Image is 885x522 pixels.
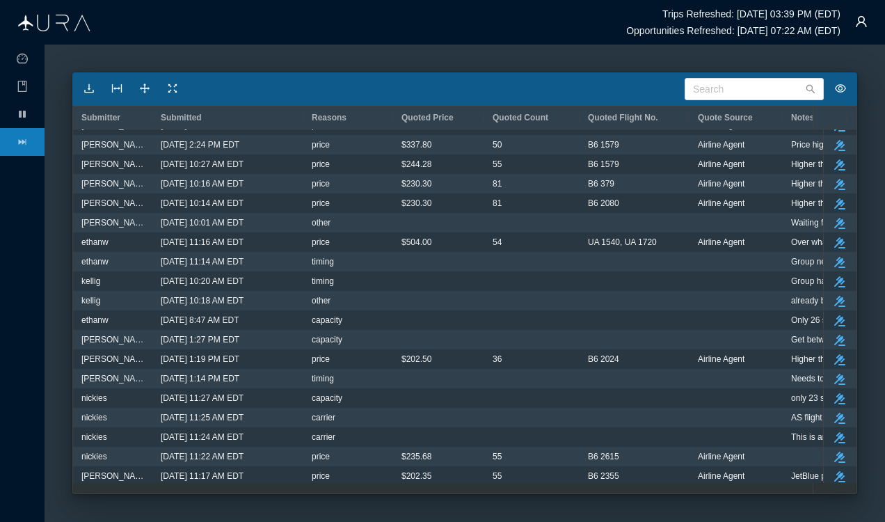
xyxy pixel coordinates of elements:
[791,194,838,212] span: Higher than what we are holding. Did not keep.
[312,409,335,427] span: carrier
[312,155,330,173] span: price
[161,214,244,232] span: [DATE] 10:01 AM EDT
[312,448,330,466] span: price
[493,194,502,212] span: 81
[161,233,244,251] span: [DATE] 11:16 AM EDT
[401,350,431,368] span: $202.50
[17,81,28,92] i: icon: book
[312,428,335,446] span: carrier
[161,370,239,388] span: [DATE] 1:14 PM EDT
[312,467,330,485] span: price
[81,272,100,290] span: kellig
[493,155,502,173] span: 55
[401,155,431,173] span: $244.28
[18,15,90,31] img: Aura Logo
[493,136,502,154] span: 50
[791,409,838,427] span: AS flight I already have booked
[791,350,838,368] span: Higher than flights we are holding.
[161,448,244,466] span: [DATE] 11:22 AM EDT
[312,194,330,212] span: price
[161,311,239,329] span: [DATE] 8:47 AM EDT
[161,389,244,407] span: [DATE] 11:27 AM EDT
[493,175,502,193] span: 81
[81,350,144,368] span: [PERSON_NAME]
[161,175,244,193] span: [DATE] 10:16 AM EDT
[17,53,28,64] i: icon: dashboard
[401,467,431,485] span: $202.35
[806,84,815,94] i: icon: search
[791,292,838,310] span: already booked as roundtrip for comparable 1way fare
[791,253,838,271] span: Group needs later flight
[698,175,744,193] span: Airline Agent
[161,428,244,446] span: [DATE] 11:24 AM EDT
[588,155,619,173] span: B6 1579
[161,136,239,154] span: [DATE] 2:24 PM EDT
[698,467,744,485] span: Airline Agent
[161,331,239,349] span: [DATE] 1:27 PM EDT
[588,350,619,368] span: B6 2024
[791,331,838,349] span: Get between 20-30 seats; did not book.
[81,194,144,212] span: [PERSON_NAME]
[312,253,334,271] span: timing
[493,448,502,466] span: 55
[698,113,753,122] span: Quote Source
[312,272,334,290] span: timing
[161,155,244,173] span: [DATE] 10:27 AM EDT
[791,113,814,122] span: Notes
[81,370,144,388] span: [PERSON_NAME]
[791,175,838,193] span: Higher than what we were holding. Did not keep.
[588,175,614,193] span: B6 379
[312,389,342,407] span: capacity
[161,467,244,485] span: [DATE] 11:17 AM EDT
[626,25,840,36] h6: Opportunities Refreshed: [DATE] 07:22 AM (EDT)
[312,331,342,349] span: capacity
[106,78,128,100] button: icon: column-width
[588,136,619,154] span: B6 1579
[312,233,330,251] span: price
[588,448,619,466] span: B6 2615
[847,8,875,35] button: icon: user
[493,233,502,251] span: 54
[78,78,100,100] button: icon: download
[161,292,244,310] span: [DATE] 10:18 AM EDT
[81,331,144,349] span: [PERSON_NAME]
[161,78,184,100] button: icon: fullscreen
[493,113,548,122] span: Quoted Count
[588,467,619,485] span: B6 2355
[401,233,431,251] span: $504.00
[791,272,838,290] span: Group has requested an earlier Inbound arrival
[401,448,431,466] span: $235.68
[791,467,838,485] span: JetBlue price higher than what we are holding.
[401,194,431,212] span: $230.30
[312,175,330,193] span: price
[161,272,244,290] span: [DATE] 10:20 AM EDT
[81,253,109,271] span: ethanw
[829,78,852,100] button: icon: eye
[791,389,838,407] span: only 23 seats available.
[698,155,744,173] span: Airline Agent
[81,292,100,310] span: kellig
[312,214,330,232] span: other
[493,350,502,368] span: 36
[81,409,107,427] span: nickies
[698,136,744,154] span: Airline Agent
[401,175,431,193] span: $230.30
[493,467,502,485] span: 55
[161,113,202,122] span: Submitted
[698,233,744,251] span: Airline Agent
[81,311,109,329] span: ethanw
[312,292,330,310] span: other
[791,214,838,232] span: Waiting for closer in to ask for quote.
[81,389,107,407] span: nickies
[312,370,334,388] span: timing
[81,155,144,173] span: [PERSON_NAME]
[134,78,156,100] button: icon: drag
[161,350,239,368] span: [DATE] 1:19 PM EDT
[81,428,107,446] span: nickies
[81,113,120,122] span: Submitter
[791,136,838,154] span: Price higher than what we are holding.
[791,311,838,329] span: Only 26 seats
[312,113,346,122] span: Reasons
[81,467,144,485] span: [PERSON_NAME]
[312,311,342,329] span: capacity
